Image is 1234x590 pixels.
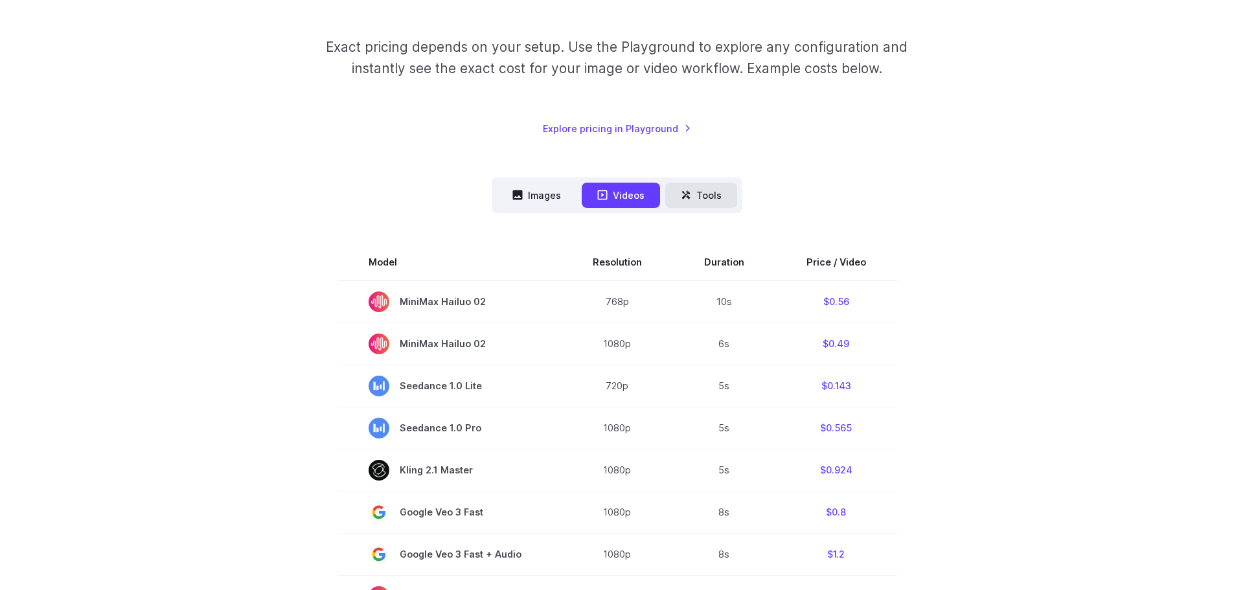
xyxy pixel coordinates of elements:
[369,334,531,354] span: MiniMax Hailuo 02
[497,183,577,208] button: Images
[775,407,897,449] td: $0.565
[543,121,691,136] a: Explore pricing in Playground
[775,244,897,280] th: Price / Video
[562,533,673,575] td: 1080p
[562,449,673,491] td: 1080p
[673,323,775,365] td: 6s
[673,407,775,449] td: 5s
[369,544,531,565] span: Google Veo 3 Fast + Audio
[673,491,775,533] td: 8s
[775,449,897,491] td: $0.924
[369,291,531,312] span: MiniMax Hailuo 02
[775,323,897,365] td: $0.49
[775,491,897,533] td: $0.8
[562,407,673,449] td: 1080p
[562,491,673,533] td: 1080p
[337,244,562,280] th: Model
[775,365,897,407] td: $0.143
[775,280,897,323] td: $0.56
[562,244,673,280] th: Resolution
[562,365,673,407] td: 720p
[673,365,775,407] td: 5s
[673,533,775,575] td: 8s
[369,418,531,438] span: Seedance 1.0 Pro
[582,183,660,208] button: Videos
[562,280,673,323] td: 768p
[775,533,897,575] td: $1.2
[673,280,775,323] td: 10s
[369,460,531,481] span: Kling 2.1 Master
[665,183,737,208] button: Tools
[673,244,775,280] th: Duration
[673,449,775,491] td: 5s
[301,36,932,80] p: Exact pricing depends on your setup. Use the Playground to explore any configuration and instantl...
[369,502,531,523] span: Google Veo 3 Fast
[369,376,531,396] span: Seedance 1.0 Lite
[562,323,673,365] td: 1080p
